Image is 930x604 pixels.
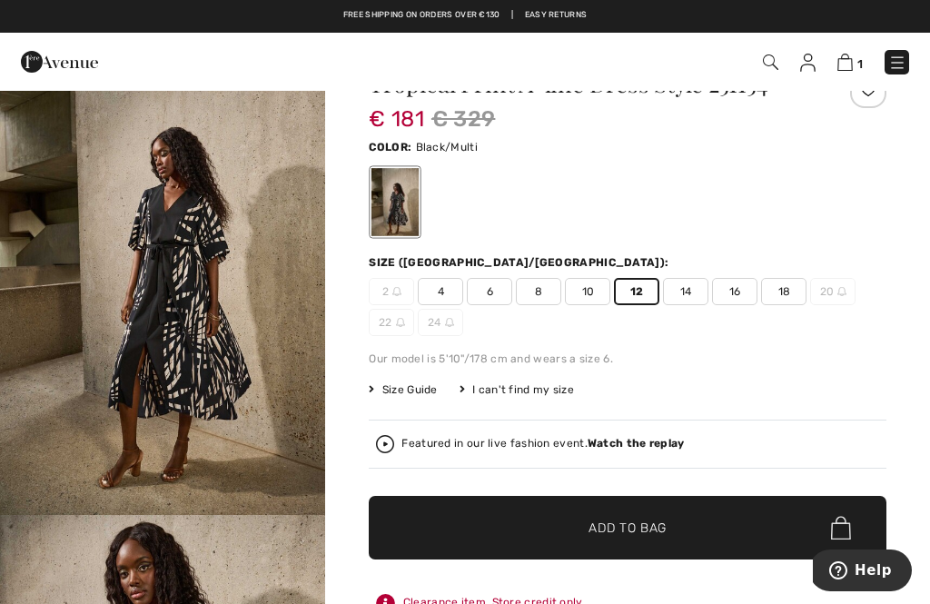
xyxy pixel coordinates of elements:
[418,309,463,336] span: 24
[837,51,863,73] a: 1
[369,88,424,132] span: € 181
[712,278,757,305] span: 16
[831,516,851,540] img: Bag.svg
[516,278,561,305] span: 8
[21,44,98,80] img: 1ère Avenue
[467,278,512,305] span: 6
[445,318,454,327] img: ring-m.svg
[369,254,672,271] div: Size ([GEOGRAPHIC_DATA]/[GEOGRAPHIC_DATA]):
[614,278,659,305] span: 12
[369,141,411,153] span: Color:
[565,278,610,305] span: 10
[369,351,886,367] div: Our model is 5'10"/178 cm and wears a size 6.
[401,438,684,450] div: Featured in our live fashion event.
[21,52,98,69] a: 1ère Avenue
[857,57,863,71] span: 1
[460,381,574,398] div: I can't find my size
[763,54,778,70] img: Search
[369,72,800,95] h1: Tropical Print A-line Dress Style 251154
[525,9,588,22] a: Easy Returns
[369,496,886,559] button: Add to Bag
[369,278,414,305] span: 2
[800,54,816,72] img: My Info
[369,381,437,398] span: Size Guide
[813,550,912,595] iframe: Opens a widget where you can find more information
[511,9,513,22] span: |
[431,103,496,135] span: € 329
[396,318,405,327] img: ring-m.svg
[416,141,478,153] span: Black/Multi
[888,54,906,72] img: Menu
[663,278,708,305] span: 14
[837,287,846,296] img: ring-m.svg
[369,309,414,336] span: 22
[371,168,419,236] div: Black/Multi
[837,54,853,71] img: Shopping Bag
[588,437,685,450] strong: Watch the replay
[392,287,401,296] img: ring-m.svg
[589,519,667,538] span: Add to Bag
[418,278,463,305] span: 4
[810,278,856,305] span: 20
[376,435,394,453] img: Watch the replay
[761,278,806,305] span: 18
[343,9,500,22] a: Free shipping on orders over €130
